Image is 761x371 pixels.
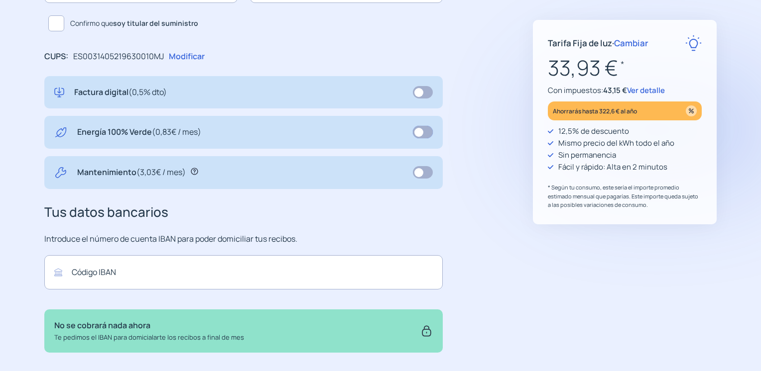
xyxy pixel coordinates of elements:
[54,126,67,139] img: energy-green.svg
[54,166,67,179] img: tool.svg
[548,183,702,209] p: * Según tu consumo, este sería el importe promedio estimado mensual que pagarías. Este importe qu...
[548,51,702,85] p: 33,93 €
[558,125,629,137] p: 12,5% de descuento
[558,149,616,161] p: Sin permanencia
[558,161,667,173] p: Fácil y rápido: Alta en 2 minutos
[54,86,64,99] img: digital-invoice.svg
[54,319,244,332] p: No se cobrará nada ahora
[152,126,201,137] span: (0,83€ / mes)
[77,166,186,179] p: Mantenimiento
[44,202,443,223] h3: Tus datos bancarios
[627,85,665,95] span: Ver detalle
[614,37,648,49] span: Cambiar
[74,86,167,99] p: Factura digital
[548,85,702,96] p: Con impuestos:
[44,50,68,63] p: CUPS:
[54,332,244,343] p: Te pedimos el IBAN para domicialarte los recibos a final de mes
[548,36,648,50] p: Tarifa Fija de luz ·
[169,50,205,63] p: Modificar
[603,85,627,95] span: 43,15 €
[136,167,186,178] span: (3,03€ / mes)
[686,105,697,116] img: percentage_icon.svg
[685,35,702,51] img: rate-E.svg
[558,137,674,149] p: Mismo precio del kWh todo el año
[70,18,198,29] span: Confirmo que
[113,18,198,28] b: soy titular del suministro
[73,50,164,63] p: ES0031405219630010MJ
[128,87,167,97] span: (0,5% dto)
[420,319,433,342] img: secure.svg
[44,233,443,246] p: Introduce el número de cuenta IBAN para poder domiciliar tus recibos.
[77,126,201,139] p: Energía 100% Verde
[553,105,637,117] p: Ahorrarás hasta 322,6 € al año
